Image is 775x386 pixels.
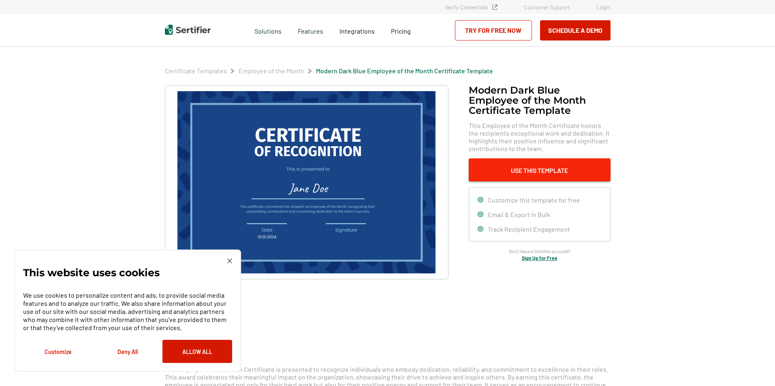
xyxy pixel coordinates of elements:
[391,27,411,35] span: Pricing
[316,67,493,75] a: Modern Dark Blue Employee of the Month Certificate Template
[165,67,227,75] a: Certificate Templates
[469,158,611,181] button: Use This Template
[488,211,550,218] span: Email & Export in Bulk
[162,340,232,363] button: Allow All
[23,291,232,332] p: We use cookies to personalize content and ads, to provide social media features and to analyze ou...
[165,67,493,75] div: Breadcrumb
[23,269,160,277] p: This website uses cookies
[455,20,532,41] a: Try for Free Now
[227,258,232,263] img: Cookie Popup Close
[177,91,435,273] img: Modern Dark Blue Employee of the Month Certificate Template
[492,4,497,10] img: Verified
[469,85,611,115] h1: Modern Dark Blue Employee of the Month Certificate Template
[254,25,282,35] span: Solutions
[239,67,304,75] a: Employee of the Month
[734,347,775,386] iframe: Chat Widget
[339,27,375,35] span: Integrations
[23,340,93,363] button: Customize
[488,196,580,204] span: Customize this template for free
[596,4,611,11] a: Login
[540,20,611,41] button: Schedule a Demo
[391,25,411,35] a: Pricing
[298,25,323,35] span: Features
[522,255,557,261] a: Sign Up for Free
[93,340,162,363] button: Deny All
[165,25,211,35] img: Sertifier | Digital Credentialing Platform
[445,4,497,11] a: Verify Credentials
[509,247,570,255] span: Don’t have a Sertifier account?
[488,225,570,233] span: Track Recipient Engagement
[524,4,570,11] a: Customer Support
[469,122,611,152] span: This Employee of the Month Certificate honors the recipient’s exceptional work and dedication. It...
[339,25,375,35] a: Integrations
